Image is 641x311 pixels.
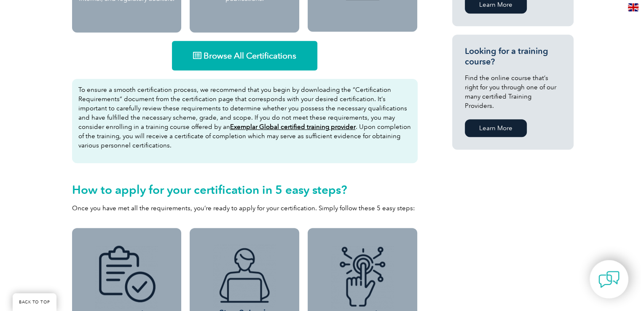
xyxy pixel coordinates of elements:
[13,293,56,311] a: BACK TO TOP
[72,204,418,213] p: Once you have met all the requirements, you’re ready to apply for your certification. Simply foll...
[628,3,638,11] img: en
[78,85,411,150] p: To ensure a smooth certification process, we recommend that you begin by downloading the “Certifi...
[172,41,317,70] a: Browse All Certifications
[72,183,418,196] h2: How to apply for your certification in 5 easy steps?
[465,119,527,137] a: Learn More
[465,46,561,67] h3: Looking for a training course?
[465,73,561,110] p: Find the online course that’s right for you through one of our many certified Training Providers.
[598,269,620,290] img: contact-chat.png
[204,51,296,60] span: Browse All Certifications
[230,123,356,131] a: Exemplar Global certified training provider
